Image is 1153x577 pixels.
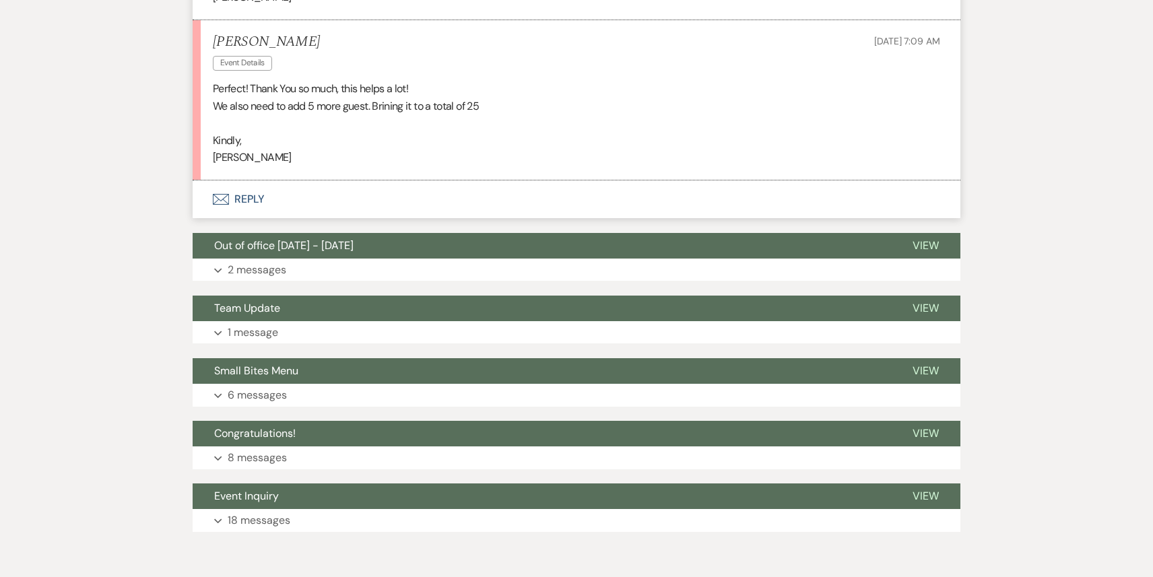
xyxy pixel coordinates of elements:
button: View [891,358,960,384]
button: 8 messages [193,446,960,469]
button: Event Inquiry [193,483,891,509]
span: View [913,364,939,378]
button: Congratulations! [193,421,891,446]
p: 2 messages [228,261,286,279]
p: We also need to add 5 more guest. Brining it to a total of 25 [213,98,940,115]
span: View [913,426,939,440]
button: View [891,483,960,509]
p: Perfect! Thank You so much, this helps a lot! [213,80,940,98]
button: Small Bites Menu [193,358,891,384]
h5: [PERSON_NAME] [213,34,320,50]
span: Congratulations! [214,426,296,440]
span: Event Details [213,56,272,70]
p: 6 messages [228,386,287,404]
button: Team Update [193,296,891,321]
p: 18 messages [228,512,290,529]
button: 2 messages [193,259,960,281]
p: 1 message [228,324,278,341]
span: View [913,238,939,252]
span: Team Update [214,301,280,315]
button: 1 message [193,321,960,344]
span: View [913,301,939,315]
button: View [891,421,960,446]
p: [PERSON_NAME] [213,149,940,166]
button: Out of office [DATE] - [DATE] [193,233,891,259]
span: [DATE] 7:09 AM [874,35,940,47]
p: Kindly, [213,132,940,149]
span: Small Bites Menu [214,364,298,378]
span: Out of office [DATE] - [DATE] [214,238,354,252]
p: 8 messages [228,449,287,467]
button: View [891,233,960,259]
span: View [913,489,939,503]
button: 18 messages [193,509,960,532]
button: View [891,296,960,321]
button: Reply [193,180,960,218]
span: Event Inquiry [214,489,279,503]
button: 6 messages [193,384,960,407]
